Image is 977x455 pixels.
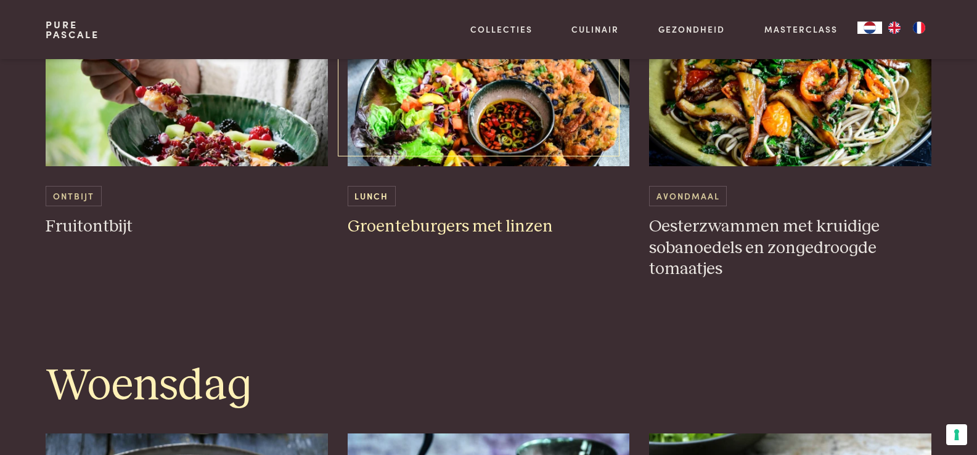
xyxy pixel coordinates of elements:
a: Gezondheid [658,23,725,36]
span: Avondmaal [649,186,727,206]
a: FR [907,22,931,34]
aside: Language selected: Nederlands [857,22,931,34]
span: Ontbijt [46,186,101,206]
h3: Groenteburgers met linzen [348,216,630,238]
a: Masterclass [764,23,838,36]
div: Language [857,22,882,34]
a: NL [857,22,882,34]
h3: Oesterzwammen met kruidige sobanoedels en zongedroogde tomaatjes [649,216,931,280]
h3: Fruitontbijt [46,216,328,238]
span: Lunch [348,186,396,206]
h1: Woensdag [46,358,931,414]
a: Collecties [470,23,533,36]
a: Culinair [571,23,619,36]
button: Uw voorkeuren voor toestemming voor trackingtechnologieën [946,424,967,445]
a: PurePascale [46,20,99,39]
a: EN [882,22,907,34]
ul: Language list [882,22,931,34]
